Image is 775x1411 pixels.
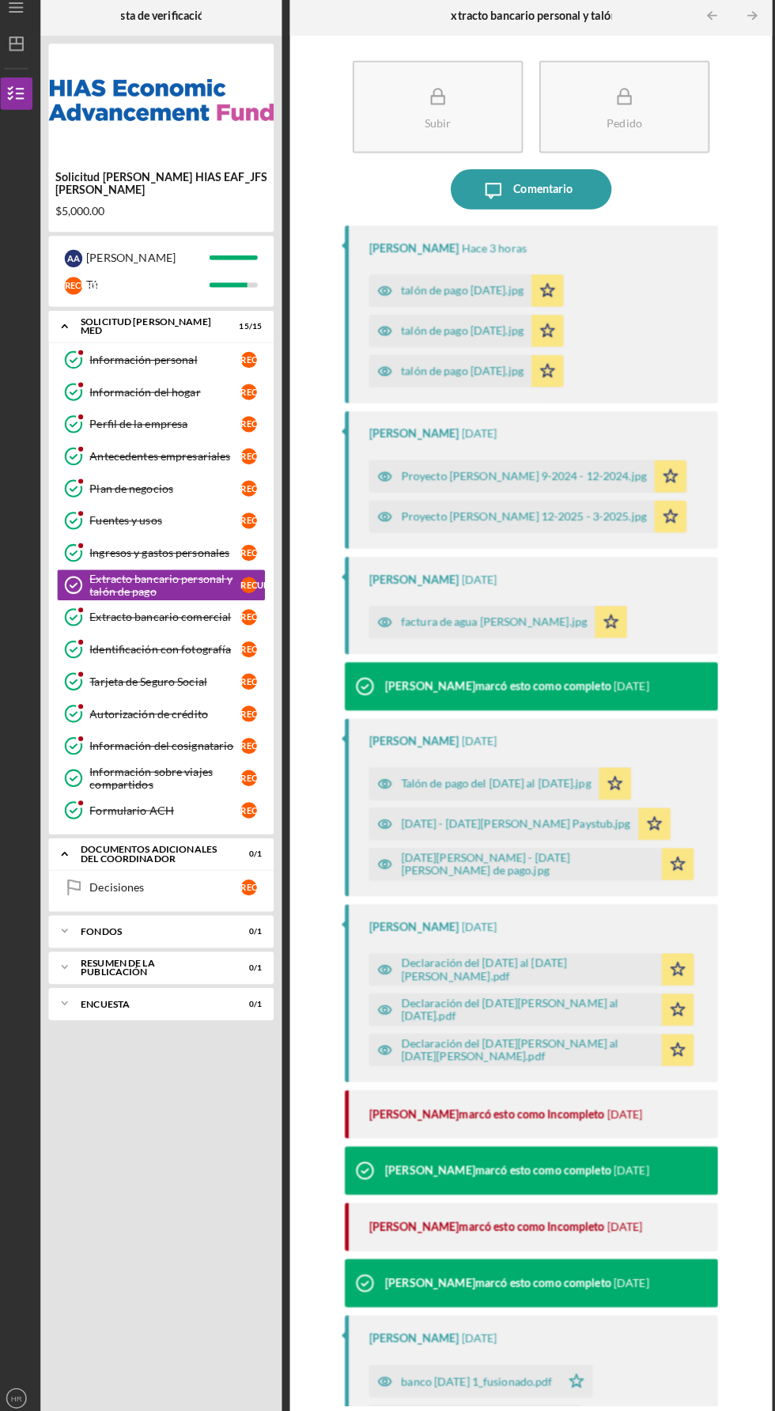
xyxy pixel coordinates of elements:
[386,1156,474,1170] font: [PERSON_NAME]
[96,359,202,373] font: Información personal
[63,667,269,698] a: Tarjeta de Seguro SocialRecursos
[96,644,235,657] font: Identificación con fotografía
[474,680,608,694] font: marcó esto como completo
[538,72,705,163] button: Pedido
[244,456,289,466] font: Recursos
[96,739,237,752] font: Información del cosignatario
[459,1212,602,1225] font: marcó esto como Incompleto
[93,286,104,299] font: Tú
[63,793,269,825] a: Formulario ACHRecursos
[244,740,289,751] font: Recursos
[63,509,269,540] a: Fuentes y usosRecursos
[71,288,115,298] font: Recursos
[370,1321,459,1334] font: [PERSON_NAME]
[604,1212,639,1225] font: [DATE]
[425,127,452,140] font: Subir
[370,1212,459,1225] font: [PERSON_NAME]
[63,445,269,477] a: Antecedentes empresarialesRecursos
[370,322,561,354] button: talón de pago [DATE].jpg
[255,328,265,338] font: 15
[55,63,277,158] img: Logotipo del producto
[459,1101,602,1114] font: marcó esto como Incompleto
[386,1267,474,1280] font: [PERSON_NAME]
[402,1031,615,1057] font: Declaración del [DATE][PERSON_NAME] al [DATE][PERSON_NAME].pdf
[8,1371,40,1403] button: HR
[63,572,269,603] a: Extracto bancario personal y talón de pagoRecursos
[244,880,289,890] font: Recursos
[63,635,269,667] a: Identificación con fotografíaRecursos
[244,361,289,371] font: Recursos
[370,989,690,1021] button: Declaración del [DATE][PERSON_NAME] al [DATE].pdf
[461,917,496,930] font: [DATE]
[63,414,269,445] a: Perfil de la empresaRecursos
[63,698,269,730] a: Autorización de créditoRecursos
[260,994,265,1004] font: 1
[461,576,496,588] time: 23/08/2025 02:28
[611,1267,645,1280] font: [DATE]
[402,776,588,789] font: Talón de pago del [DATE] al [DATE].jpg
[63,382,269,414] a: Información del hogarRecursos
[402,815,627,829] font: [DATE] - [DATE][PERSON_NAME] Paystub.jpg
[370,505,682,536] button: Proyecto [PERSON_NAME] 12-2025 - 3-2025.jpg
[87,993,135,1005] font: Encuesta
[611,681,645,694] time: 23/08/2025 02:27
[96,574,236,600] font: Extracto bancario personal y talón de pago
[96,707,212,721] font: Autorización de crédito
[87,323,215,344] font: Solicitud [PERSON_NAME] MED
[62,213,111,226] font: $5,000.00
[244,709,289,719] font: Recursos
[74,261,80,271] font: A
[257,994,260,1004] font: /
[370,249,459,263] font: [PERSON_NAME]
[243,328,252,338] font: 15
[252,959,257,968] font: 0
[461,250,525,263] time: 15/10/2025 13:26
[244,614,289,624] font: Recursos
[115,288,161,298] font: humanos
[257,923,260,932] font: /
[244,550,289,561] font: Recursos
[402,370,522,384] font: talón de pago [DATE].jpg
[451,179,609,218] button: Comentario
[386,680,474,694] font: [PERSON_NAME]
[370,361,561,393] button: talón de pago [DATE].jpg
[461,575,496,588] font: [DATE]
[87,953,160,974] font: Resumen de la publicación
[402,291,522,305] font: talón de pago [DATE].jpg
[370,575,459,588] font: [PERSON_NAME]
[611,1157,645,1170] time: 27/05/2025 15:15
[63,540,269,572] a: Ingresos y gastos personalesRecursos
[611,1156,645,1170] font: [DATE]
[260,959,265,968] font: 1
[244,804,289,814] font: Recursos
[18,1383,29,1392] text: HR
[87,922,127,934] font: Fondos
[370,950,690,982] button: Declaración del [DATE] al [DATE][PERSON_NAME].pdf
[604,1101,639,1114] font: [DATE]
[96,764,217,790] font: Información sobre viajes compartidos
[93,259,180,272] font: [PERSON_NAME]
[244,392,289,403] font: Recursos
[402,849,568,875] font: [DATE][PERSON_NAME] - [DATE][PERSON_NAME] de pago.jpg
[87,842,221,863] font: Documentos adicionales del Coordinador
[461,433,496,445] time: 27/08/2025 16:08
[370,917,459,930] font: [PERSON_NAME]
[402,992,615,1018] font: Declaración del [DATE][PERSON_NAME] al [DATE].pdf
[461,1322,496,1334] time: 08/04/2025 21:32
[354,72,522,163] button: Subir
[461,432,496,445] font: [DATE]
[63,730,269,762] a: Información del cosignatarioRecursos
[402,331,522,344] font: talón de pago [DATE].jpg
[96,675,211,689] font: Tarjeta de Seguro Social
[244,519,289,529] font: Recursos
[260,923,265,932] font: 1
[96,878,149,891] font: Decisiones
[370,1101,459,1114] font: [PERSON_NAME]
[512,191,571,205] font: Comentario
[461,249,525,263] font: Hace 3 horas
[244,487,289,497] font: Recursos
[63,869,269,901] a: DecisionesRecursos
[257,959,260,968] font: /
[402,617,584,630] font: factura de agua [PERSON_NAME].jpg
[370,807,667,838] button: [DATE] - [DATE][PERSON_NAME] Paystub.jpg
